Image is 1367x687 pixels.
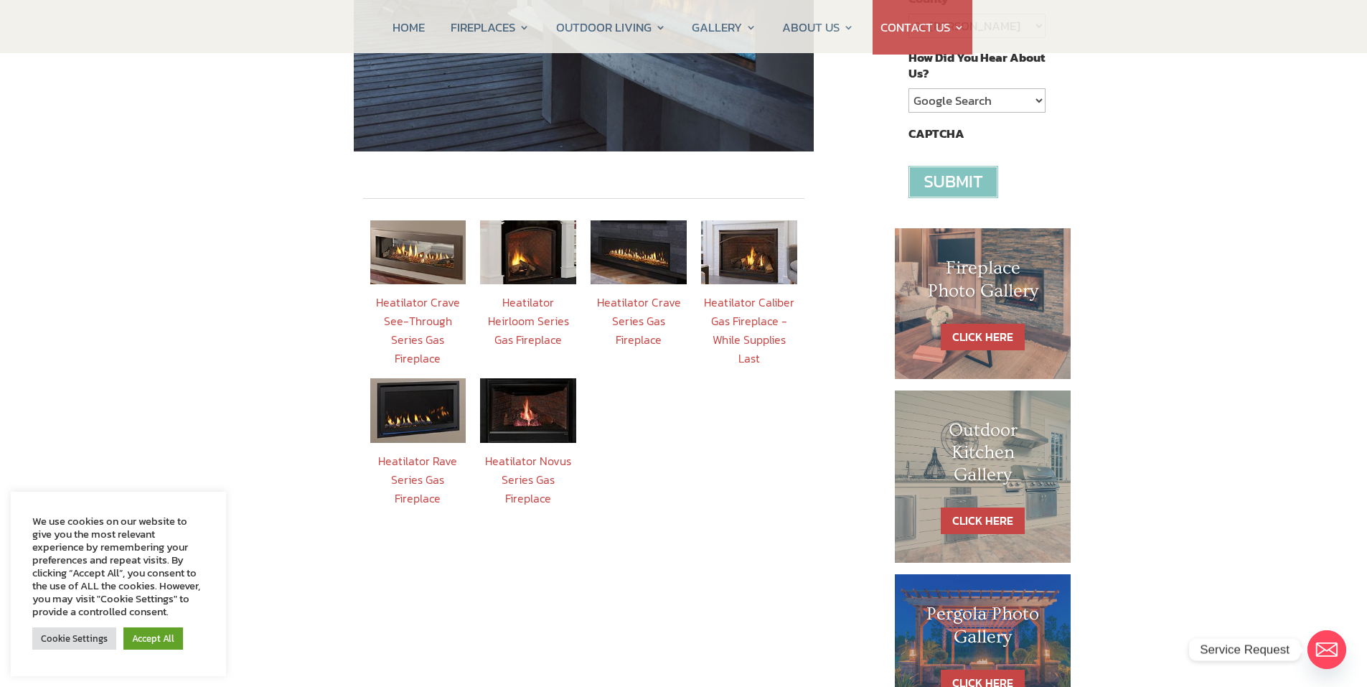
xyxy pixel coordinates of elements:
[32,515,205,618] div: We use cookies on our website to give you the most relevant experience by remembering your prefer...
[908,166,998,198] input: Submit
[908,126,964,141] label: CAPTCHA
[704,294,794,367] a: Heatilator Caliber Gas Fireplace - While Supplies Last
[488,294,569,348] a: Heatilator Heirloom Series Gas Fireplace
[597,294,681,348] a: Heatilator Crave Series Gas Fireplace
[941,324,1025,350] a: CLICK HERE
[485,452,571,507] a: Heatilator Novus Series Gas Fireplace
[941,508,1025,534] a: CLICK HERE
[370,220,466,284] img: HTL-gasFP-Crave48ST-Illusion-AmberGlass-Logs-195x177
[480,378,576,442] img: HTL-Novus-42in-gas-fireplace_195x177
[123,627,183,650] a: Accept All
[376,294,460,367] a: Heatilator Crave See-Through Series Gas Fireplace
[32,627,116,650] a: Cookie Settings
[378,452,457,507] a: Heatilator Rave Series Gas Fireplace
[591,220,687,284] img: Crave60_GettyImages-151573744_sideregister_195x177
[908,50,1045,81] label: How Did You Hear About Us?
[924,603,1043,655] h1: Pergola Photo Gallery
[370,378,466,442] img: HTL_Rave32_195x177
[480,220,576,284] img: HTL_gasFP_Heirloom36-NB_195x177
[701,220,797,284] img: 14_CAL42X-WB_BronzeCam-Front_2977_195x155
[924,257,1043,309] h1: Fireplace Photo Gallery
[1307,630,1346,669] a: Email
[924,419,1043,494] h1: Outdoor Kitchen Gallery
